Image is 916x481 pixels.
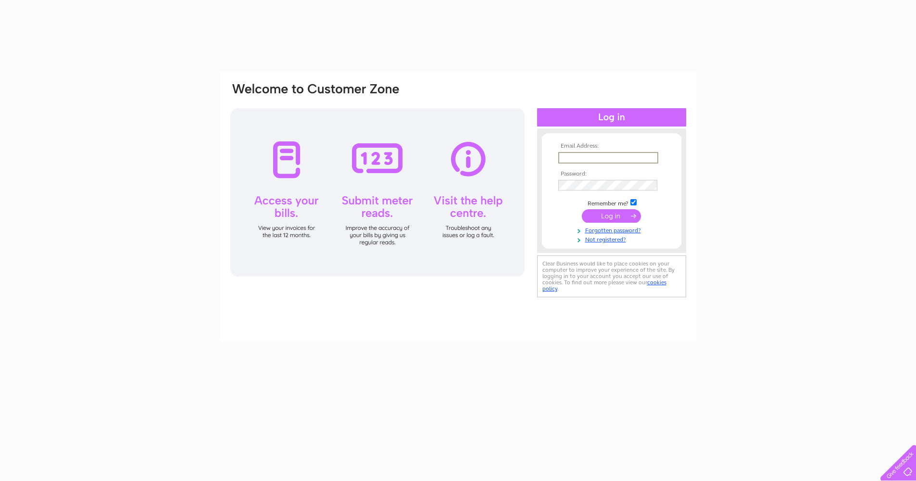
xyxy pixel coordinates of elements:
div: Clear Business would like to place cookies on your computer to improve your experience of the sit... [537,255,686,297]
th: Password: [556,171,667,177]
a: Not registered? [558,234,667,243]
input: Submit [582,209,641,223]
td: Remember me? [556,198,667,207]
th: Email Address: [556,143,667,150]
a: cookies policy [542,279,666,292]
a: Forgotten password? [558,225,667,234]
